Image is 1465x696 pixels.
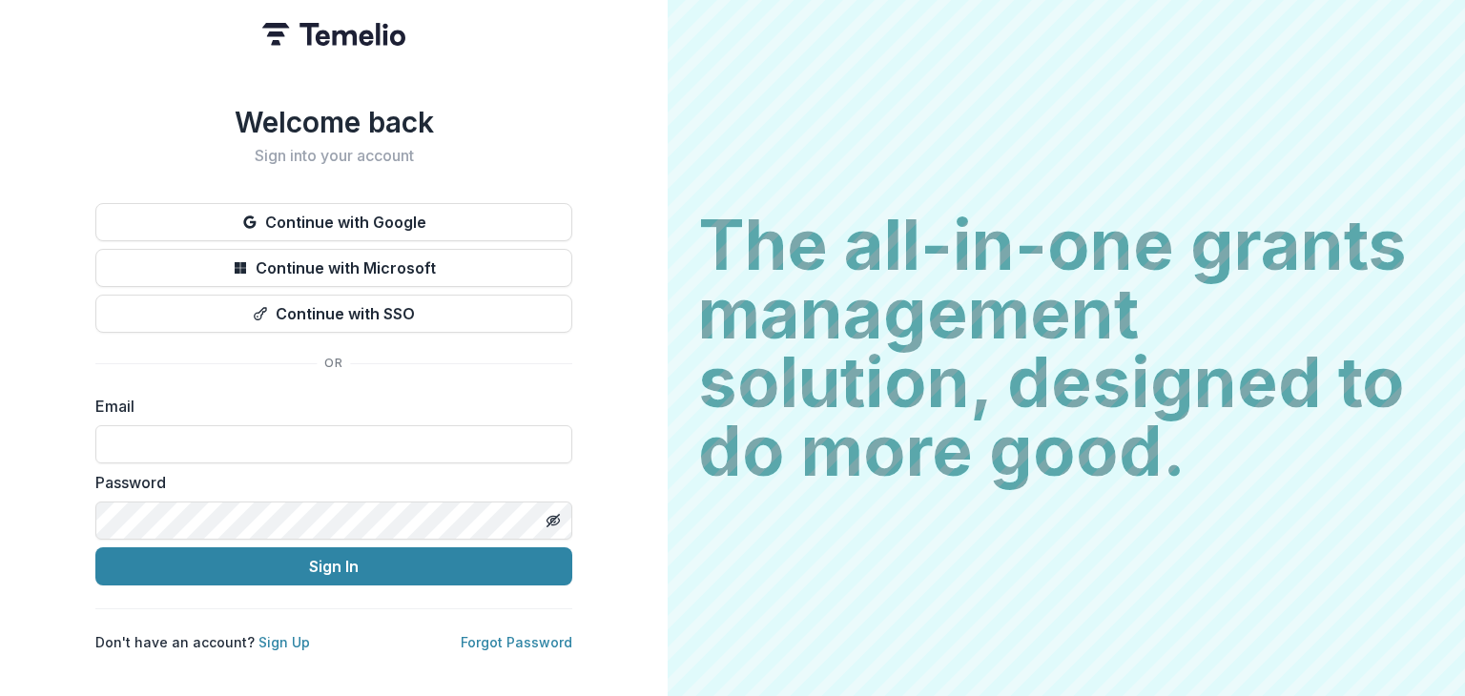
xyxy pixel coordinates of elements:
a: Sign Up [258,634,310,650]
h1: Welcome back [95,105,572,139]
label: Email [95,395,561,418]
label: Password [95,471,561,494]
h2: Sign into your account [95,147,572,165]
button: Continue with Microsoft [95,249,572,287]
button: Sign In [95,547,572,585]
p: Don't have an account? [95,632,310,652]
a: Forgot Password [461,634,572,650]
button: Toggle password visibility [538,505,568,536]
button: Continue with Google [95,203,572,241]
button: Continue with SSO [95,295,572,333]
img: Temelio [262,23,405,46]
